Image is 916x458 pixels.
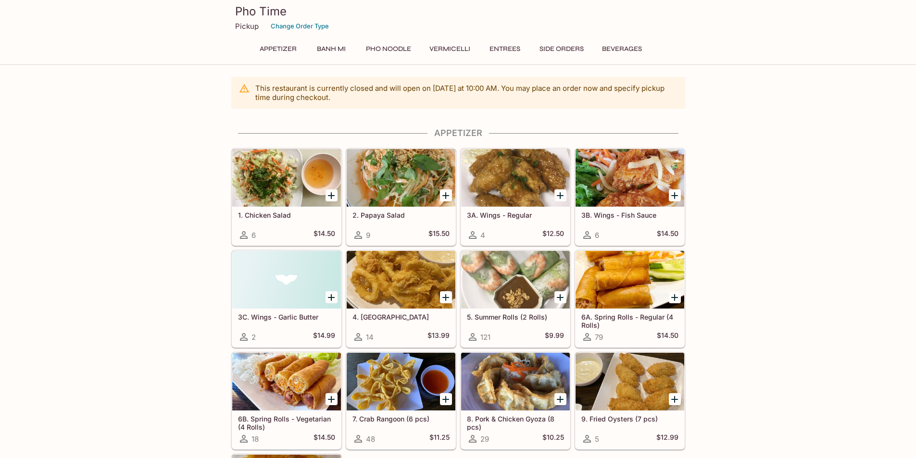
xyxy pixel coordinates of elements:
h5: 5. Summer Rolls (2 Rolls) [467,313,564,321]
button: Add 6B. Spring Rolls - Vegetarian (4 Rolls) [326,393,338,405]
div: 6A. Spring Rolls - Regular (4 Rolls) [576,251,684,309]
span: 79 [595,333,603,342]
h5: $13.99 [427,331,450,343]
h5: $12.50 [542,229,564,241]
span: 6 [595,231,599,240]
button: Banh Mi [310,42,353,56]
div: 3B. Wings - Fish Sauce [576,149,684,207]
button: Add 6A. Spring Rolls - Regular (4 Rolls) [669,291,681,303]
button: Beverages [597,42,647,56]
h4: Appetizer [231,128,685,138]
h3: Pho Time [235,4,681,19]
h5: $14.50 [657,229,678,241]
a: 7. Crab Rangoon (6 pcs)48$11.25 [346,352,456,449]
button: Vermicelli [424,42,476,56]
a: 1. Chicken Salad6$14.50 [232,149,341,246]
p: This restaurant is currently closed and will open on [DATE] at 10:00 AM . You may place an order ... [255,84,678,102]
span: 2 [251,333,256,342]
a: 5. Summer Rolls (2 Rolls)121$9.99 [461,250,570,347]
a: 6A. Spring Rolls - Regular (4 Rolls)79$14.50 [575,250,685,347]
button: Change Order Type [266,19,333,34]
button: Add 3C. Wings - Garlic Butter [326,291,338,303]
h5: 7. Crab Rangoon (6 pcs) [352,415,450,423]
p: Pickup [235,22,259,31]
span: 5 [595,434,599,444]
h5: $15.50 [428,229,450,241]
h5: 4. [GEOGRAPHIC_DATA] [352,313,450,321]
h5: 2. Papaya Salad [352,211,450,219]
button: Side Orders [534,42,589,56]
h5: 8. Pork & Chicken Gyoza (8 pcs) [467,415,564,431]
div: 5. Summer Rolls (2 Rolls) [461,251,570,309]
h5: $10.25 [542,433,564,445]
div: 1. Chicken Salad [232,149,341,207]
button: Entrees [483,42,527,56]
a: 9. Fried Oysters (7 pcs)5$12.99 [575,352,685,449]
button: Add 9. Fried Oysters (7 pcs) [669,393,681,405]
span: 9 [366,231,370,240]
a: 4. [GEOGRAPHIC_DATA]14$13.99 [346,250,456,347]
button: Add 8. Pork & Chicken Gyoza (8 pcs) [554,393,566,405]
span: 18 [251,434,259,444]
span: 29 [480,434,489,444]
button: Appetizer [254,42,302,56]
span: 48 [366,434,375,444]
a: 3C. Wings - Garlic Butter2$14.99 [232,250,341,347]
h5: 3C. Wings - Garlic Butter [238,313,335,321]
span: 4 [480,231,485,240]
a: 3B. Wings - Fish Sauce6$14.50 [575,149,685,246]
h5: 1. Chicken Salad [238,211,335,219]
span: 121 [480,333,490,342]
button: Add 4. Calamari [440,291,452,303]
h5: 6A. Spring Rolls - Regular (4 Rolls) [581,313,678,329]
a: 8. Pork & Chicken Gyoza (8 pcs)29$10.25 [461,352,570,449]
button: Pho Noodle [361,42,416,56]
h5: 3A. Wings - Regular [467,211,564,219]
h5: $11.25 [429,433,450,445]
div: 6B. Spring Rolls - Vegetarian (4 Rolls) [232,353,341,410]
h5: $9.99 [545,331,564,343]
button: Add 7. Crab Rangoon (6 pcs) [440,393,452,405]
h5: $14.50 [314,433,335,445]
div: 3A. Wings - Regular [461,149,570,207]
a: 3A. Wings - Regular4$12.50 [461,149,570,246]
span: 6 [251,231,256,240]
h5: $12.99 [656,433,678,445]
button: Add 3B. Wings - Fish Sauce [669,189,681,201]
button: Add 2. Papaya Salad [440,189,452,201]
h5: 6B. Spring Rolls - Vegetarian (4 Rolls) [238,415,335,431]
span: 14 [366,333,374,342]
button: Add 3A. Wings - Regular [554,189,566,201]
a: 2. Papaya Salad9$15.50 [346,149,456,246]
h5: 9. Fried Oysters (7 pcs) [581,415,678,423]
div: 2. Papaya Salad [347,149,455,207]
div: 8. Pork & Chicken Gyoza (8 pcs) [461,353,570,410]
button: Add 1. Chicken Salad [326,189,338,201]
div: 9. Fried Oysters (7 pcs) [576,353,684,410]
h5: $14.50 [314,229,335,241]
button: Add 5. Summer Rolls (2 Rolls) [554,291,566,303]
a: 6B. Spring Rolls - Vegetarian (4 Rolls)18$14.50 [232,352,341,449]
h5: $14.50 [657,331,678,343]
h5: $14.99 [313,331,335,343]
div: 7. Crab Rangoon (6 pcs) [347,353,455,410]
h5: 3B. Wings - Fish Sauce [581,211,678,219]
div: 4. Calamari [347,251,455,309]
div: 3C. Wings - Garlic Butter [232,251,341,309]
